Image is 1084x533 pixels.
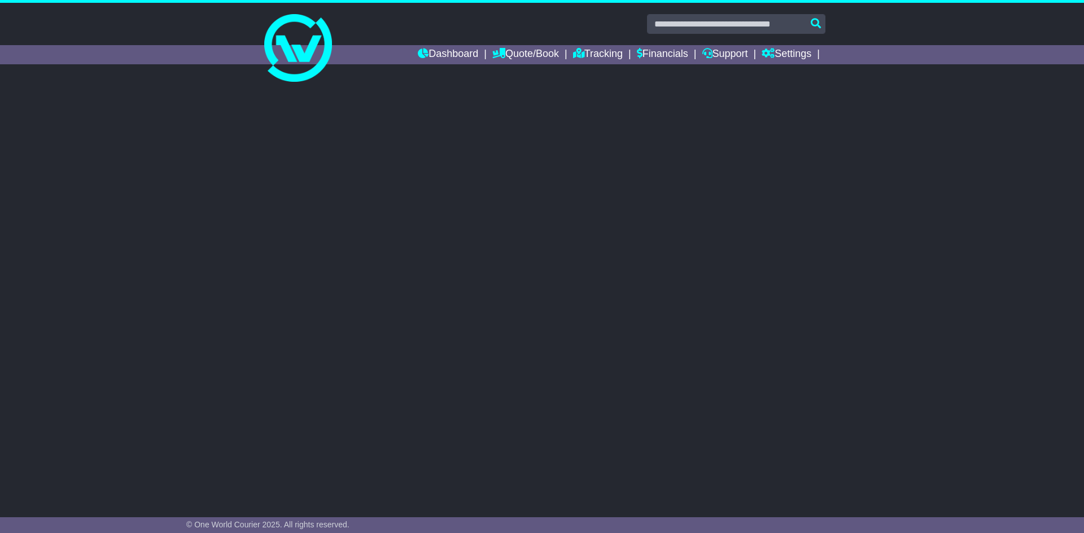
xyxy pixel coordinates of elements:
[418,45,478,64] a: Dashboard
[186,520,349,529] span: © One World Courier 2025. All rights reserved.
[637,45,688,64] a: Financials
[762,45,811,64] a: Settings
[492,45,559,64] a: Quote/Book
[573,45,623,64] a: Tracking
[702,45,748,64] a: Support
